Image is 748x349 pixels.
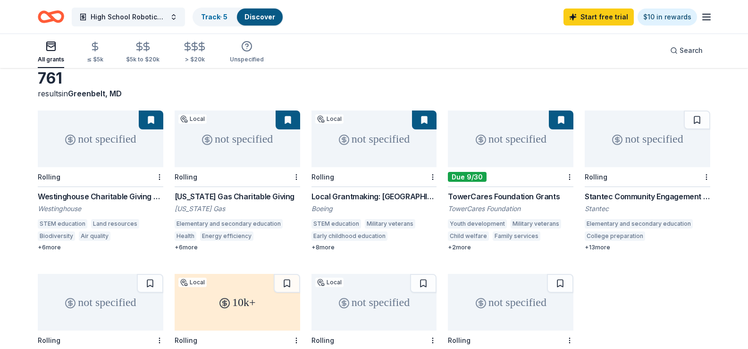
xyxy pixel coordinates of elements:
span: Search [680,45,703,56]
div: not specified [311,274,437,331]
div: Local Grantmaking: [GEOGRAPHIC_DATA] [311,191,437,202]
a: Track· 5 [201,13,227,21]
a: not specifiedRollingWestinghouse Charitable Giving ProgramWestinghouseSTEM educationLand resource... [38,111,163,251]
div: 761 [38,69,163,88]
a: not specifiedDue 9/30TowerCares Foundation GrantsTowerCares FoundationYouth developmentMilitary v... [448,111,573,251]
div: results [38,88,163,99]
button: Track· 5Discover [193,8,284,26]
div: + 8 more [311,244,437,251]
div: Biodiversity [38,231,75,241]
button: High School Robotics Club [72,8,185,26]
div: Local [315,278,344,287]
div: All grants [38,56,64,63]
div: Family services [493,231,540,241]
a: Start free trial [563,9,634,26]
button: > $20k [182,37,207,68]
span: High School Robotics Club [91,11,166,23]
div: Rolling [38,336,60,344]
div: Local [178,114,207,124]
div: TowerCares Foundation Grants [448,191,573,202]
div: [US_STATE] Gas [175,204,300,213]
button: $5k to $20k [126,37,160,68]
div: Elementary and secondary education [585,219,693,229]
div: ≤ $5k [87,56,103,63]
div: Energy efficiency [200,231,253,241]
div: TowerCares Foundation [448,204,573,213]
div: STEM education [311,219,361,229]
div: 10k+ [175,274,300,331]
div: Rolling [311,173,334,181]
div: [US_STATE] Gas Charitable Giving [175,191,300,202]
button: ≤ $5k [87,37,103,68]
div: Child welfare [448,231,489,241]
span: in [62,89,122,98]
a: not specifiedLocalRollingLocal Grantmaking: [GEOGRAPHIC_DATA]BoeingSTEM educationMilitary veteran... [311,111,437,251]
div: College preparation [585,231,645,241]
a: Home [38,6,64,28]
div: Rolling [585,173,607,181]
div: Rolling [311,336,334,344]
div: Rolling [175,173,197,181]
div: not specified [38,274,163,331]
div: Health [175,231,196,241]
div: Unspecified [230,56,264,63]
div: + 6 more [175,244,300,251]
a: not specifiedLocalRolling[US_STATE] Gas Charitable Giving[US_STATE] GasElementary and secondary e... [175,111,300,251]
div: not specified [585,111,710,167]
div: Land resources [91,219,139,229]
button: All grants [38,37,64,68]
button: Unspecified [230,37,264,68]
div: Stantec [585,204,710,213]
div: + 6 more [38,244,163,251]
div: not specified [175,111,300,167]
div: + 13 more [585,244,710,251]
div: Military veterans [511,219,561,229]
div: Stantec Community Engagement Grant [585,191,710,202]
div: Rolling [175,336,197,344]
div: Local [178,278,207,287]
div: Rolling [448,336,471,344]
a: $10 in rewards [638,9,697,26]
div: > $20k [182,56,207,63]
div: not specified [448,274,573,331]
div: Local [315,114,344,124]
div: STEM education [38,219,87,229]
button: Search [663,41,710,60]
div: not specified [448,111,573,167]
div: Westinghouse [38,204,163,213]
div: Due 9/30 [448,172,487,182]
div: Boeing [311,204,437,213]
div: Military veterans [365,219,415,229]
div: + 2 more [448,244,573,251]
a: Discover [244,13,275,21]
div: Westinghouse Charitable Giving Program [38,191,163,202]
div: Elementary and secondary education [175,219,283,229]
span: Greenbelt, MD [68,89,122,98]
div: not specified [38,111,163,167]
div: Early childhood education [311,231,387,241]
div: Youth development [448,219,507,229]
div: not specified [311,111,437,167]
div: Air quality [79,231,110,241]
a: not specifiedRollingStantec Community Engagement GrantStantecElementary and secondary educationCo... [585,111,710,251]
div: $5k to $20k [126,56,160,63]
div: Rolling [38,173,60,181]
